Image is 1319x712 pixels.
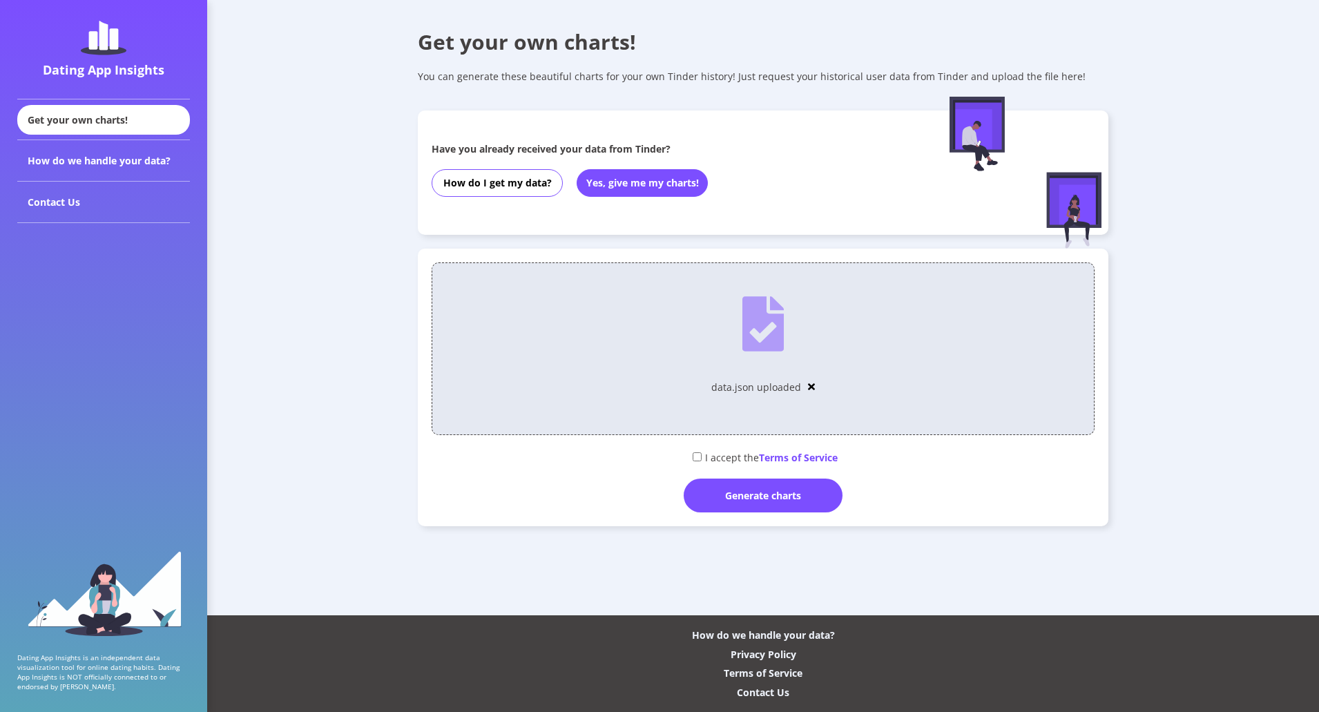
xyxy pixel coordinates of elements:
[21,61,186,78] div: Dating App Insights
[432,142,896,155] div: Have you already received your data from Tinder?
[432,169,563,197] button: How do I get my data?
[26,550,182,636] img: sidebar_girl.91b9467e.svg
[17,653,190,691] p: Dating App Insights is an independent data visualization tool for online dating habits. Dating Ap...
[692,628,835,642] div: How do we handle your data?
[418,28,1108,56] div: Get your own charts!
[742,296,783,352] img: file-uploaded.ea247aa8.svg
[17,105,190,135] div: Get your own charts!
[17,140,190,182] div: How do we handle your data?
[17,182,190,223] div: Contact Us
[711,381,801,394] div: data.json uploaded
[684,479,843,512] div: Generate charts
[808,382,815,392] img: close-solid.cbe4567e.svg
[724,666,802,680] div: Terms of Service
[577,169,708,197] button: Yes, give me my charts!
[737,686,789,699] div: Contact Us
[1046,172,1101,249] img: female-figure-sitting.afd5d174.svg
[418,70,1108,83] div: You can generate these beautiful charts for your own Tinder history! Just request your historical...
[81,21,126,55] img: dating-app-insights-logo.5abe6921.svg
[759,451,838,464] span: Terms of Service
[731,648,796,661] div: Privacy Policy
[950,97,1005,171] img: male-figure-sitting.c9faa881.svg
[432,445,1095,468] div: I accept the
